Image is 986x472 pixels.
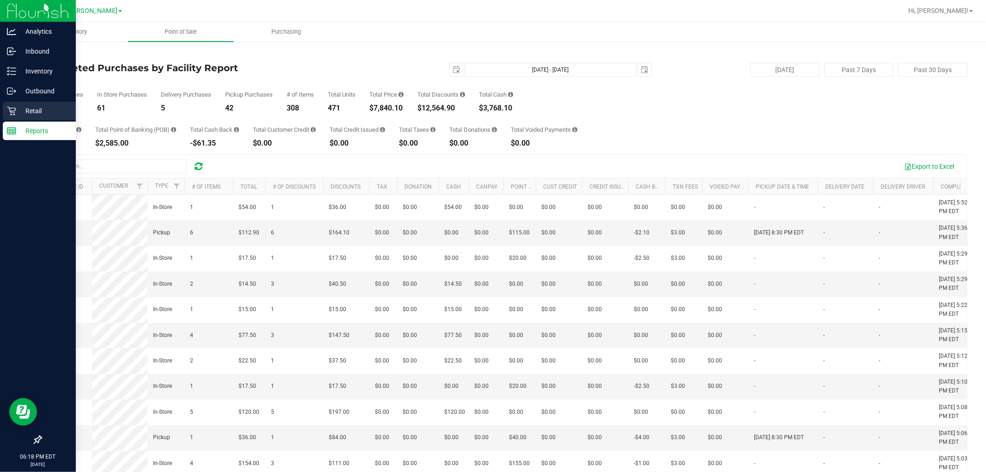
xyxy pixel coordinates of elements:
span: - [823,254,825,263]
a: Voided Payment [710,184,755,190]
span: $0.00 [708,459,722,468]
div: Total Voided Payments [511,127,577,133]
span: -$4.00 [634,433,649,442]
span: $84.00 [329,433,346,442]
span: -$2.50 [634,254,649,263]
div: Total Cash [479,92,513,98]
span: $0.00 [541,254,556,263]
span: $0.00 [403,280,417,288]
span: $0.00 [671,280,685,288]
span: - [879,331,880,340]
p: 06:18 PM EDT [4,453,72,461]
span: $0.00 [708,203,722,212]
a: Customer [99,183,128,189]
span: 1 [271,433,274,442]
span: 1 [190,305,193,314]
span: $0.00 [509,305,523,314]
span: $0.00 [588,280,602,288]
span: $22.50 [444,356,462,365]
span: - [823,408,825,417]
span: $0.00 [474,382,489,391]
span: $54.00 [239,203,256,212]
span: $111.00 [329,459,349,468]
i: Sum of the successful, non-voided point-of-banking payment transactions, both via payment termina... [171,127,176,133]
div: Total Donations [449,127,497,133]
span: $14.50 [444,280,462,288]
span: $0.00 [375,254,389,263]
span: In-Store [153,203,172,212]
span: 1 [190,254,193,263]
span: $0.00 [474,203,489,212]
span: $0.00 [541,203,556,212]
span: In-Store [153,280,172,288]
a: Cash [446,184,461,190]
span: - [823,459,825,468]
span: 2 [190,280,193,288]
span: $0.00 [403,305,417,314]
span: - [823,280,825,288]
span: $0.00 [403,203,417,212]
a: Type [155,183,168,189]
span: In-Store [153,331,172,340]
span: - [879,305,880,314]
span: $36.00 [239,433,256,442]
span: [DATE] 5:08 PM EDT [939,403,974,421]
span: $0.00 [375,356,389,365]
i: Sum of all account credit issued for all refunds from returned purchases in the date range. [380,127,385,133]
span: $15.00 [239,305,256,314]
span: $0.00 [708,280,722,288]
span: [DATE] 5:06 PM EDT [939,429,974,447]
span: $0.00 [708,433,722,442]
span: $0.00 [671,331,685,340]
i: Sum of the successful, non-voided payments using account credit for all purchases in the date range. [311,127,316,133]
i: Sum of the successful, non-voided cash payment transactions for all purchases in the date range. ... [508,92,513,98]
span: [PERSON_NAME] [67,7,117,15]
span: [DATE] 5:10 PM EDT [939,378,974,395]
div: Total Taxes [399,127,435,133]
span: - [754,203,755,212]
span: $0.00 [634,280,648,288]
i: Sum of the total taxes for all purchases in the date range. [430,127,435,133]
inline-svg: Analytics [7,27,16,36]
span: 3 [271,331,274,340]
inline-svg: Reports [7,126,16,135]
i: Sum of all round-up-to-next-dollar total price adjustments for all purchases in the date range. [492,127,497,133]
i: Sum of the successful, non-voided CanPay payment transactions for all purchases in the date range. [76,127,81,133]
span: $3.00 [671,433,685,442]
span: [DATE] 8:30 PM EDT [754,433,804,442]
span: $15.00 [444,305,462,314]
span: $0.00 [375,459,389,468]
span: $0.00 [541,305,556,314]
a: Purchasing [233,22,339,42]
a: Discounts [331,184,361,190]
span: $0.00 [509,356,523,365]
div: Total Units [328,92,355,98]
span: $0.00 [403,433,417,442]
span: $0.00 [375,305,389,314]
span: [DATE] 5:03 PM EDT [939,454,974,472]
span: $0.00 [541,382,556,391]
span: - [823,382,825,391]
div: 61 [97,104,147,112]
inline-svg: Inbound [7,47,16,56]
span: $37.50 [329,356,346,365]
span: $3.00 [671,254,685,263]
input: Search... [48,159,187,173]
span: 4 [190,459,193,468]
span: $0.00 [375,203,389,212]
a: Credit Issued [589,184,628,190]
span: $155.00 [509,459,530,468]
span: $3.00 [671,382,685,391]
a: Filter [132,178,147,194]
span: $0.00 [588,305,602,314]
span: $112.90 [239,228,259,237]
div: Total Point of Banking (POB) [95,127,176,133]
a: Point of Banking (POB) [511,184,576,190]
span: - [879,254,880,263]
span: $14.50 [239,280,256,288]
span: - [754,280,755,288]
i: Sum of the discount values applied to the all purchases in the date range. [460,92,465,98]
span: - [754,254,755,263]
span: - [754,382,755,391]
span: -$1.00 [634,459,649,468]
